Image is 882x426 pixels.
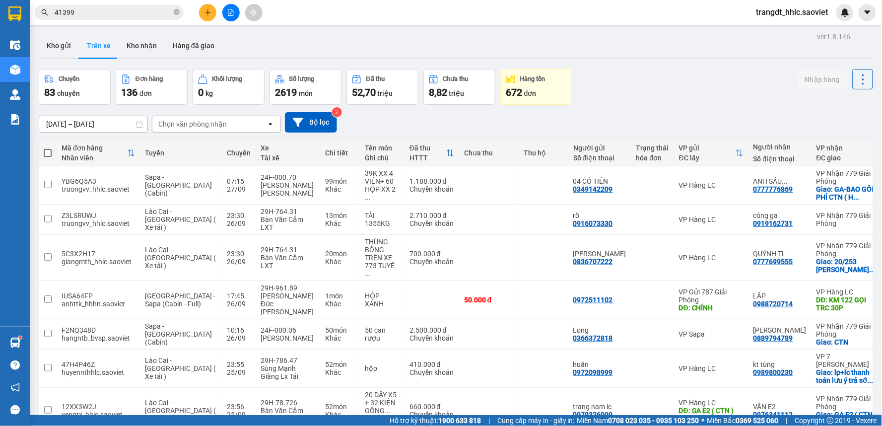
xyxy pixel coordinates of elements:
div: 660.000 đ [409,403,454,411]
div: TRÊN XE 773 TUYÊN ĐÓN [365,254,400,278]
span: Lào Cai - [GEOGRAPHIC_DATA] ( Xe tải ) [145,208,216,231]
div: VP Sapa [679,330,744,338]
div: Thu hộ [524,149,563,157]
div: Số điện thoại [573,154,626,162]
div: VÂN E2 [753,403,807,411]
span: Miền Bắc [707,415,779,426]
span: món [299,89,313,97]
div: F2NQ348D [62,326,135,334]
sup: 2 [332,107,342,117]
span: | [786,415,788,426]
div: VP Nhận 779 Giải Phóng [816,169,881,185]
div: Bàn Văn Cắm LXT [261,254,315,270]
th: Toggle SortBy [57,140,140,166]
div: 12XX3W2J [62,403,135,411]
div: 1.188.000 đ [409,177,454,185]
button: aim [245,4,263,21]
div: 0989800230 [753,368,793,376]
img: warehouse-icon [10,89,20,100]
span: ... [365,193,371,201]
div: VP 7 [PERSON_NAME] [816,353,881,368]
div: 2.710.000 đ [409,212,454,219]
button: Số lượng2619món [270,69,341,105]
div: QUỲNH TL [753,250,807,258]
div: Tài xế [261,154,315,162]
img: solution-icon [10,114,20,125]
div: Đã thu [366,75,385,82]
div: YBG6Q5A3 [62,177,135,185]
div: 50 can rượu [365,326,400,342]
div: 1 món [325,292,355,300]
div: DĐ: KM 122 GỌI TRC 30P [816,296,881,312]
div: 07:15 [227,177,251,185]
div: VP Hàng LC [679,215,744,223]
div: Ghi chú [365,154,400,162]
div: 52 món [325,360,355,368]
span: copyright [827,417,834,424]
div: Chưa thu [443,75,469,82]
div: 29H-786.47 [261,356,315,364]
div: 29H-764.31 [261,246,315,254]
div: rõ [573,212,626,219]
div: 0836707222 [573,258,613,266]
div: 24F-000.70 [261,173,315,181]
div: [PERSON_NAME] [261,334,315,342]
span: plus [204,9,211,16]
div: trang nam lc [573,403,626,411]
div: 1355KG [365,219,400,227]
div: Chuyến [227,149,251,157]
div: LÂP [753,292,807,300]
div: Số điện thoại [753,155,807,163]
div: Người gửi [573,144,626,152]
div: giangmth_hhlc.saoviet [62,258,135,266]
div: 26/09 [227,300,251,308]
span: ... [365,270,371,278]
div: 0919162731 [753,219,793,227]
div: Khác [325,300,355,308]
div: 410.000 đ [409,360,454,368]
div: [PERSON_NAME] Đức [PERSON_NAME] [261,292,315,316]
input: Select a date range. [39,116,147,132]
div: truongvv_hhlc.saoviet [62,185,135,193]
div: 25/09 [227,411,251,419]
span: Cung cấp máy in - giấy in: [497,415,575,426]
div: 39K XX 4 VIÊN+ 60 HỘP XX 2 VIÊN+ [365,169,400,201]
div: DĐ: GA E2 ( CTN ) LC TT CƯỚC [679,407,744,423]
div: 17:45 [227,292,251,300]
div: Khác [325,368,355,376]
div: 0988720714 [753,300,793,308]
div: Chọn văn phòng nhận [158,119,227,129]
div: kt tùng [753,360,807,368]
span: ... [854,193,860,201]
div: 26/09 [227,334,251,342]
div: ANH SÁU MIỀN TÂY [753,177,807,185]
div: 23:30 [227,212,251,219]
div: LAN NINH [573,250,626,258]
img: warehouse-icon [10,65,20,75]
div: Đã thu [409,144,446,152]
div: IUSA64FP [62,292,135,300]
div: TẢI [365,212,400,219]
div: VP Hàng LC [679,364,744,372]
div: Tên món [365,144,400,152]
div: Khác [325,185,355,193]
button: Đã thu52,70 triệu [346,69,418,105]
span: ... [385,407,391,415]
span: | [488,415,490,426]
div: VP nhận [816,144,873,152]
img: icon-new-feature [841,8,850,17]
div: 0916073330 [573,219,613,227]
div: Chuyển khoản [409,368,454,376]
div: Người nhận [753,143,807,151]
button: caret-down [859,4,876,21]
div: 27/09 [227,185,251,193]
div: 23:56 [227,403,251,411]
span: triệu [377,89,393,97]
div: anhttk_hhhn.saoviet [62,300,135,308]
span: 0 [198,86,204,98]
div: 0366372818 [573,334,613,342]
div: Sùng Mạnh Giàng Lx Tải [261,364,315,380]
button: Trên xe [79,34,119,58]
div: 20 món [325,250,355,258]
div: Chưa thu [464,149,514,157]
